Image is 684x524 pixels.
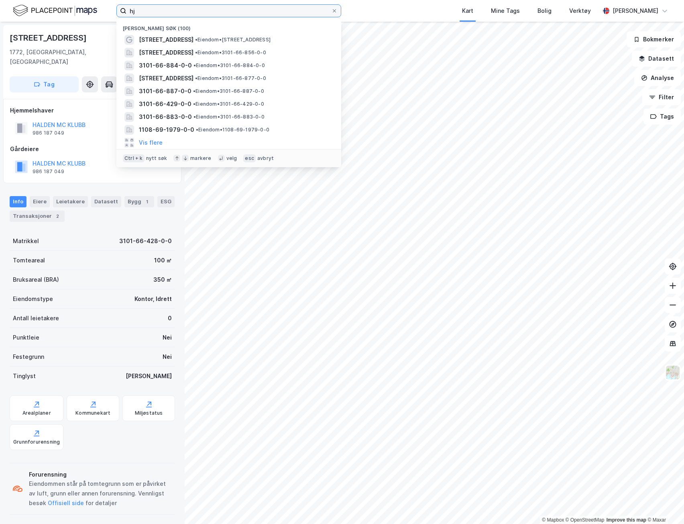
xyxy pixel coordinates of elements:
div: Kommunekart [75,410,110,416]
span: Eiendom • [STREET_ADDRESS] [195,37,271,43]
span: [STREET_ADDRESS] [139,48,193,57]
span: [STREET_ADDRESS] [139,35,193,45]
div: 986 187 049 [33,168,64,175]
div: Eiendomstype [13,294,53,304]
div: Ctrl + k [123,154,145,162]
div: Verktøy [569,6,591,16]
div: Bygg [124,196,154,207]
img: Z [665,365,680,380]
div: Kart [462,6,473,16]
div: Kontor, Idrett [134,294,172,304]
div: Forurensning [29,470,172,479]
span: Eiendom • 3101-66-887-0-0 [193,88,264,94]
a: Mapbox [542,517,564,523]
div: Grunnforurensning [13,439,60,445]
div: Nei [163,333,172,342]
div: Antall leietakere [13,313,59,323]
div: 350 ㎡ [153,275,172,285]
div: Gårdeiere [10,144,175,154]
button: Analyse [634,70,681,86]
div: Bolig [537,6,552,16]
div: 986 187 049 [33,130,64,136]
div: ESG [157,196,175,207]
div: Hjemmelshaver [10,106,175,115]
button: Bokmerker [627,31,681,47]
div: [PERSON_NAME] søk (100) [116,19,341,33]
div: Mine Tags [491,6,520,16]
div: Datasett [91,196,121,207]
div: 2 [53,212,61,220]
div: Tinglyst [13,371,36,381]
button: Vis flere [139,138,163,147]
button: Tags [643,108,681,125]
button: Filter [642,89,681,105]
span: Eiendom • 3101-66-877-0-0 [195,75,266,82]
div: Arealplaner [22,410,51,416]
div: 3101-66-428-0-0 [119,236,172,246]
iframe: Chat Widget [644,485,684,524]
div: [STREET_ADDRESS] [10,31,88,44]
div: Festegrunn [13,352,44,362]
span: Eiendom • 3101-66-856-0-0 [195,49,266,56]
div: avbryt [257,155,274,162]
span: 3101-66-883-0-0 [139,112,192,122]
div: Kontrollprogram for chat [644,485,684,524]
div: markere [190,155,211,162]
div: 0 [168,313,172,323]
div: Transaksjoner [10,211,65,222]
span: 1108-69-1979-0-0 [139,125,194,135]
div: Bruksareal (BRA) [13,275,59,285]
span: • [193,88,195,94]
div: [PERSON_NAME] [126,371,172,381]
span: Eiendom • 1108-69-1979-0-0 [196,127,269,133]
span: • [195,75,197,81]
span: • [196,127,198,133]
span: [STREET_ADDRESS] [139,74,193,83]
button: Datasett [632,51,681,67]
div: 100 ㎡ [154,256,172,265]
div: esc [243,154,256,162]
div: Tomteareal [13,256,45,265]
div: Matrikkel [13,236,39,246]
div: [PERSON_NAME] [613,6,658,16]
span: • [195,49,197,55]
a: OpenStreetMap [566,517,605,523]
div: Miljøstatus [135,410,163,416]
div: Nei [163,352,172,362]
span: 3101-66-887-0-0 [139,86,191,96]
a: Improve this map [607,517,646,523]
div: 1772, [GEOGRAPHIC_DATA], [GEOGRAPHIC_DATA] [10,47,134,67]
img: logo.f888ab2527a4732fd821a326f86c7f29.svg [13,4,97,18]
span: 3101-66-429-0-0 [139,99,191,109]
div: Eiendommen står på tomtegrunn som er påvirket av luft, grunn eller annen forurensning. Vennligst ... [29,479,172,508]
div: 1 [143,198,151,206]
button: Tag [10,76,79,92]
div: Punktleie [13,333,39,342]
div: Eiere [30,196,50,207]
div: nytt søk [146,155,167,162]
span: Eiendom • 3101-66-883-0-0 [193,114,265,120]
input: Søk på adresse, matrikkel, gårdeiere, leietakere eller personer [126,5,331,17]
span: 3101-66-884-0-0 [139,61,192,70]
span: Eiendom • 3101-66-884-0-0 [193,62,265,69]
span: • [193,101,195,107]
span: • [195,37,197,43]
span: Eiendom • 3101-66-429-0-0 [193,101,264,107]
div: velg [226,155,237,162]
div: Info [10,196,26,207]
span: • [193,114,196,120]
div: Leietakere [53,196,88,207]
span: • [193,62,196,68]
